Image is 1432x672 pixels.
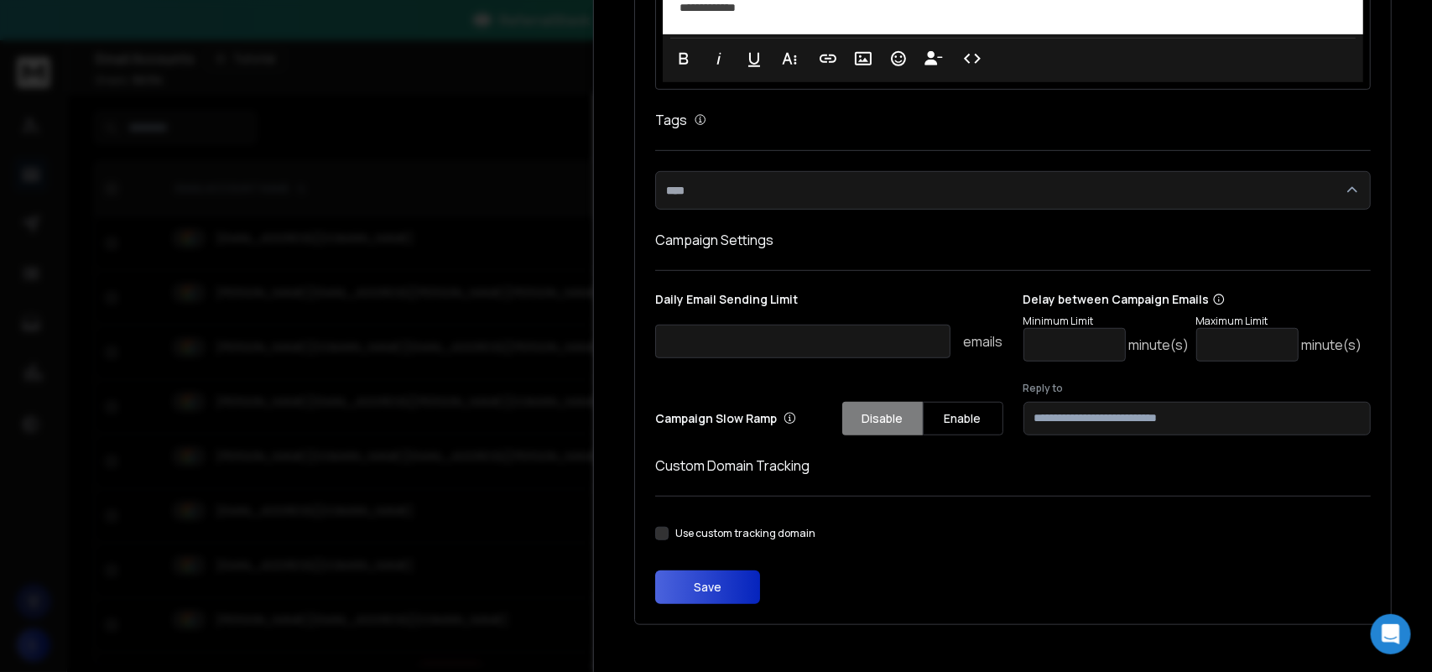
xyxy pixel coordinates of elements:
p: Minimum Limit [1023,315,1190,328]
button: Insert Unsubscribe Link [918,42,950,76]
div: Open Intercom Messenger [1371,614,1411,654]
button: Bold (Ctrl+B) [668,42,700,76]
button: Underline (Ctrl+U) [738,42,770,76]
button: Code View [956,42,988,76]
button: Enable [923,402,1003,435]
label: Use custom tracking domain [675,527,815,540]
p: emails [964,331,1003,352]
h1: Campaign Settings [655,230,1371,250]
p: Delay between Campaign Emails [1023,291,1362,308]
label: Reply to [1023,382,1372,395]
p: minute(s) [1129,335,1190,355]
p: Daily Email Sending Limit [655,291,1003,315]
p: Maximum Limit [1196,315,1362,328]
button: Disable [842,402,923,435]
button: Insert Link (Ctrl+K) [812,42,844,76]
button: More Text [773,42,805,76]
button: Insert Image (Ctrl+P) [847,42,879,76]
h1: Tags [655,110,687,130]
p: minute(s) [1302,335,1362,355]
button: Italic (Ctrl+I) [703,42,735,76]
p: Campaign Slow Ramp [655,410,796,427]
button: Emoticons [883,42,914,76]
h1: Custom Domain Tracking [655,456,1371,476]
button: Save [655,570,760,604]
